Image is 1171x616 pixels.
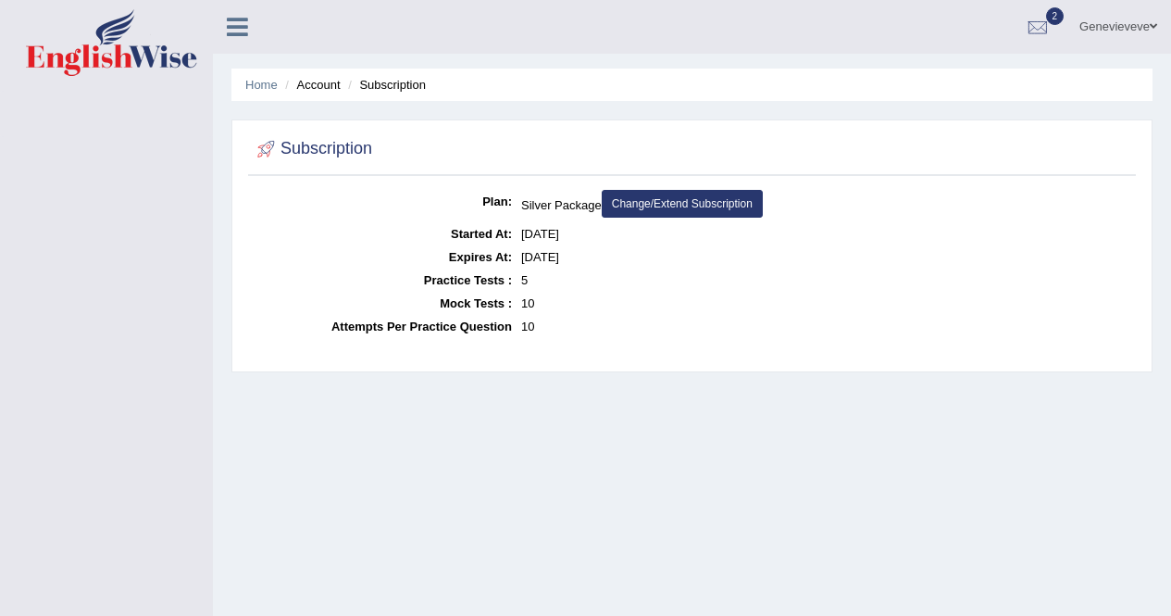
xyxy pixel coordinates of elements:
[1046,7,1065,25] span: 2
[521,222,1131,245] dd: [DATE]
[602,190,763,218] a: Change/Extend Subscription
[253,269,512,292] dt: Practice Tests :
[253,190,512,213] dt: Plan:
[521,190,1131,222] dd: Silver Package
[280,76,340,94] li: Account
[521,315,1131,338] dd: 10
[343,76,426,94] li: Subscription
[521,269,1131,292] dd: 5
[253,315,512,338] dt: Attempts Per Practice Question
[253,245,512,269] dt: Expires At:
[253,135,372,163] h2: Subscription
[245,78,278,92] a: Home
[521,292,1131,315] dd: 10
[253,222,512,245] dt: Started At:
[253,292,512,315] dt: Mock Tests :
[521,245,1131,269] dd: [DATE]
